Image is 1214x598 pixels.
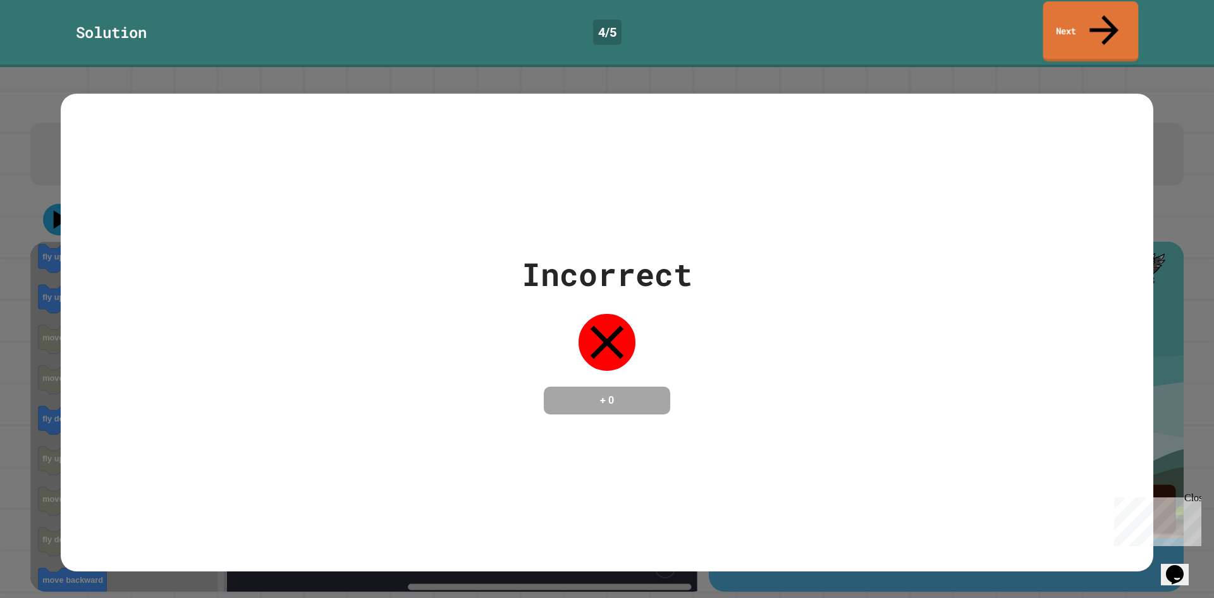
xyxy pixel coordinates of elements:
[593,20,622,45] div: 4 / 5
[76,21,147,44] div: Solution
[1043,1,1139,61] a: Next
[1109,492,1201,546] iframe: chat widget
[5,5,87,80] div: Chat with us now!Close
[522,251,692,298] div: Incorrect
[556,393,658,408] h4: + 0
[1161,547,1201,585] iframe: chat widget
